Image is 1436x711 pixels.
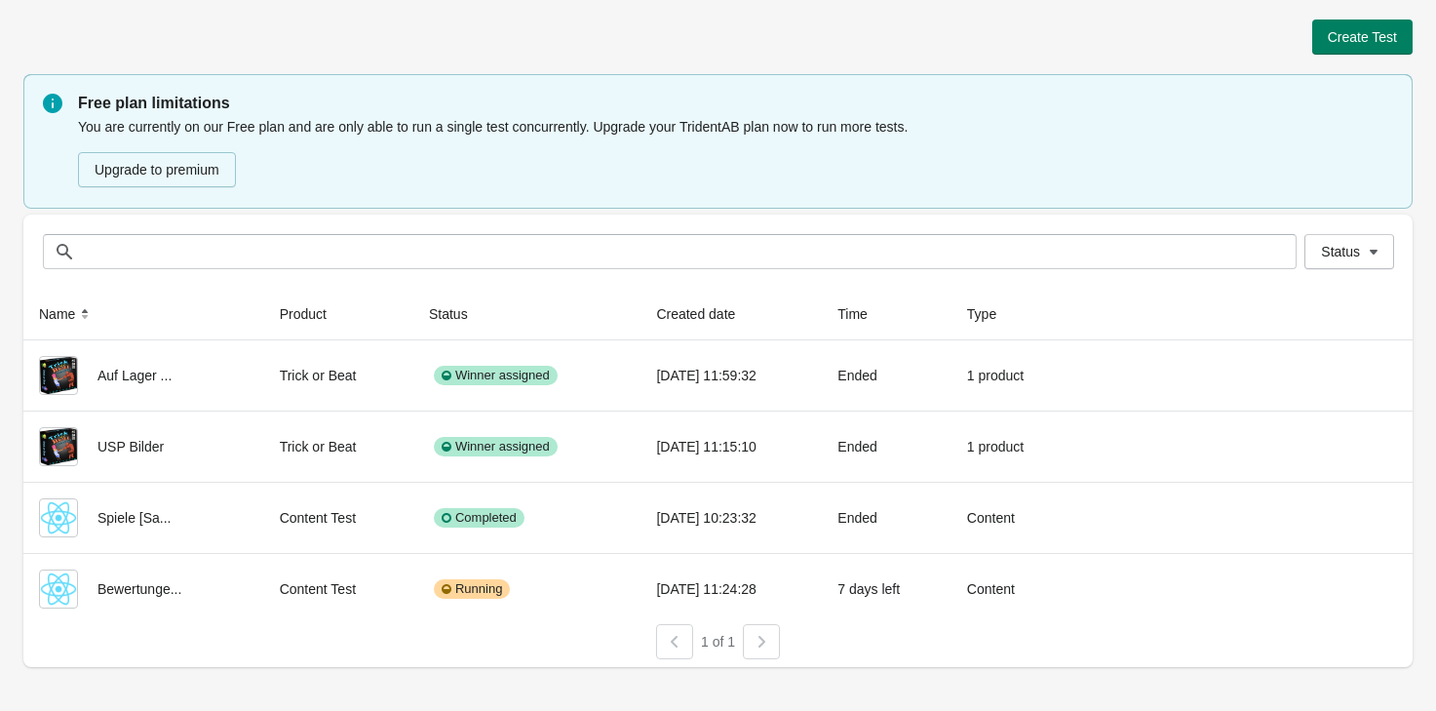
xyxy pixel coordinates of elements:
button: Type [959,296,1024,332]
p: Free plan limitations [78,92,1393,115]
div: Spiele [Sa... [39,498,249,537]
div: Content Test [280,498,398,537]
div: 7 days left [837,570,936,609]
div: Trick or Beat [280,427,398,466]
button: Created date [648,296,762,332]
div: [DATE] 11:24:28 [656,570,806,609]
div: 1 product [967,427,1058,466]
div: Trick or Beat [280,356,398,395]
button: Status [1304,234,1394,269]
span: Status [1321,244,1360,259]
div: Ended [837,356,936,395]
div: Completed [434,508,524,528]
div: Auf Lager ... [39,356,249,395]
div: Ended [837,498,936,537]
div: [DATE] 11:15:10 [656,427,806,466]
div: Winner assigned [434,366,558,385]
div: Content Test [280,570,398,609]
span: 1 of 1 [701,634,735,650]
button: Product [272,296,354,332]
button: Status [421,296,495,332]
div: You are currently on our Free plan and are only able to run a single test concurrently. Upgrade y... [78,115,1393,189]
div: Content [967,570,1058,609]
span: Create Test [1328,29,1397,45]
div: Ended [837,427,936,466]
div: [DATE] 10:23:32 [656,498,806,537]
div: 1 product [967,356,1058,395]
div: USP Bilder [39,427,249,466]
button: Name [31,296,102,332]
div: Content [967,498,1058,537]
div: Bewertunge... [39,570,249,609]
div: [DATE] 11:59:32 [656,356,806,395]
button: Time [830,296,895,332]
button: Upgrade to premium [78,152,236,187]
div: Running [434,579,510,599]
div: Winner assigned [434,437,558,456]
button: Create Test [1312,20,1413,55]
